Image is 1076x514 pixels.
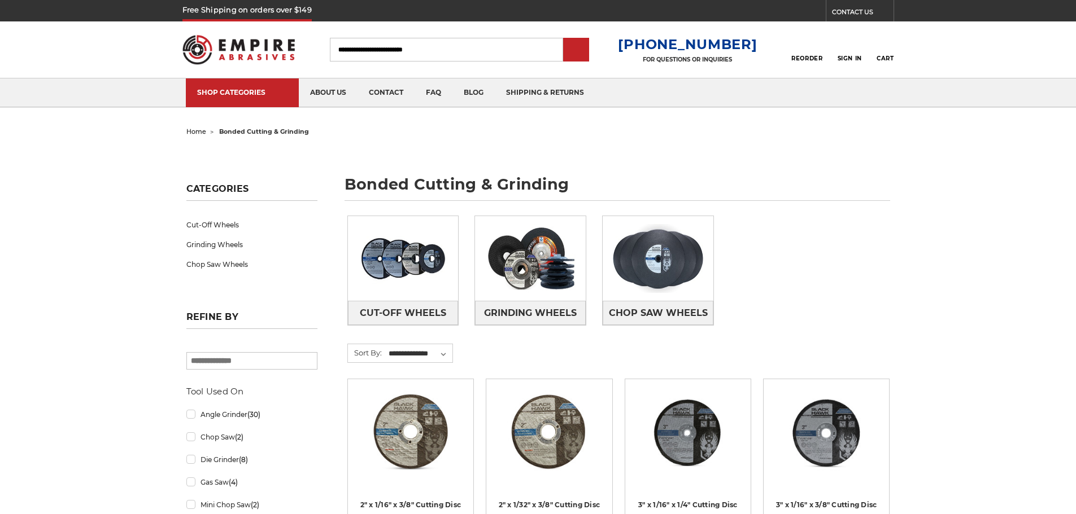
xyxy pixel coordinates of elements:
img: Empire Abrasives [182,28,295,72]
a: 3" x 1/16" x 3/8" Cutting Disc [772,387,881,497]
img: Chop Saw Wheels [603,216,713,301]
input: Submit [565,39,587,61]
span: (8) [239,455,248,464]
span: (30) [247,410,260,419]
a: Grinding Wheels [186,235,317,254]
span: Chop Saw Wheels [609,304,708,323]
a: 3” x .0625” x 1/4” Die Grinder Cut-Off Wheels by Black Hawk Abrasives [633,387,743,497]
h5: Categories [186,183,317,201]
a: Die Grinder(8) [186,450,317,469]
a: Cart [877,37,894,62]
a: [PHONE_NUMBER] [618,36,757,52]
a: home [186,128,206,135]
a: 2" x 1/16" x 3/8" Cut Off Wheel [356,387,465,497]
a: Chop Saw Wheels [603,301,713,325]
h5: Tool Used On [186,385,317,398]
span: Cut-Off Wheels [360,304,446,323]
a: Cut-Off Wheels [186,215,317,235]
span: Cart [877,55,894,62]
a: Chop Saw(2) [186,427,317,447]
a: 2" x 1/32" x 3/8" Cut Off Wheel [494,387,604,497]
span: (4) [229,478,238,486]
img: Cut-Off Wheels [348,216,459,301]
span: bonded cutting & grinding [219,128,309,135]
a: Gas Saw(4) [186,472,317,492]
img: 3” x .0625” x 1/4” Die Grinder Cut-Off Wheels by Black Hawk Abrasives [643,387,733,477]
a: Grinding Wheels [475,301,586,325]
div: SHOP CATEGORIES [197,88,287,96]
h5: Refine by [186,311,317,329]
span: Sign In [838,55,862,62]
a: blog [452,78,495,107]
a: CONTACT US [832,6,894,21]
span: (2) [235,433,243,441]
a: Reorder [791,37,822,61]
span: Grinding Wheels [484,304,577,323]
a: faq [415,78,452,107]
a: Cut-Off Wheels [348,301,459,325]
a: about us [299,78,358,107]
a: contact [358,78,415,107]
h1: bonded cutting & grinding [345,177,890,201]
a: shipping & returns [495,78,595,107]
img: 3" x 1/16" x 3/8" Cutting Disc [781,387,872,477]
label: Sort By: [348,344,382,361]
img: 2" x 1/32" x 3/8" Cut Off Wheel [504,387,594,477]
select: Sort By: [387,345,452,362]
img: Grinding Wheels [475,216,586,301]
a: Angle Grinder(30) [186,405,317,424]
p: FOR QUESTIONS OR INQUIRIES [618,56,757,63]
a: Chop Saw Wheels [186,254,317,274]
img: 2" x 1/16" x 3/8" Cut Off Wheel [365,387,456,477]
span: (2) [251,500,259,509]
span: Reorder [791,55,822,62]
